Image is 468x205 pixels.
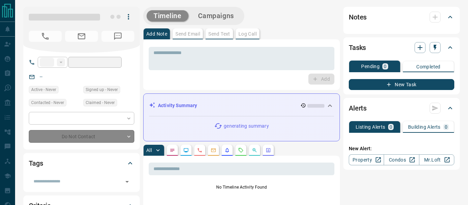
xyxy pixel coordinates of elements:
p: Add Note [146,31,167,36]
div: Tags [29,155,134,171]
p: Activity Summary [158,102,197,109]
a: Property [349,154,384,165]
div: Alerts [349,100,454,116]
h2: Alerts [349,103,367,114]
svg: Requests [238,148,244,153]
button: Campaigns [191,10,241,22]
p: 0 [384,64,386,69]
h2: Tasks [349,42,366,53]
svg: Calls [197,148,202,153]
button: New Task [349,79,454,90]
svg: Opportunities [252,148,257,153]
p: 0 [445,125,447,129]
span: No Email [65,31,98,42]
a: -- [40,74,42,79]
p: Building Alerts [408,125,441,129]
h2: Notes [349,12,367,23]
a: Mr.Loft [419,154,454,165]
div: Activity Summary [149,99,334,112]
p: Listing Alerts [356,125,385,129]
svg: Listing Alerts [224,148,230,153]
p: Completed [416,64,441,69]
a: Condos [384,154,419,165]
p: 0 [390,125,392,129]
p: No Timeline Activity Found [149,184,334,190]
h2: Tags [29,158,43,169]
p: All [146,148,152,153]
div: Do Not Contact [29,130,134,143]
svg: Emails [211,148,216,153]
span: Signed up - Never [86,86,118,93]
svg: Notes [170,148,175,153]
button: Timeline [147,10,188,22]
div: Notes [349,9,454,25]
span: Claimed - Never [86,99,115,106]
span: No Number [29,31,62,42]
svg: Agent Actions [266,148,271,153]
p: Pending [361,64,380,69]
div: Tasks [349,39,454,56]
svg: Lead Browsing Activity [183,148,189,153]
span: Contacted - Never [31,99,64,106]
span: Active - Never [31,86,56,93]
span: No Number [101,31,134,42]
p: generating summary [224,123,269,130]
button: Open [122,177,132,187]
p: New Alert: [349,145,454,152]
